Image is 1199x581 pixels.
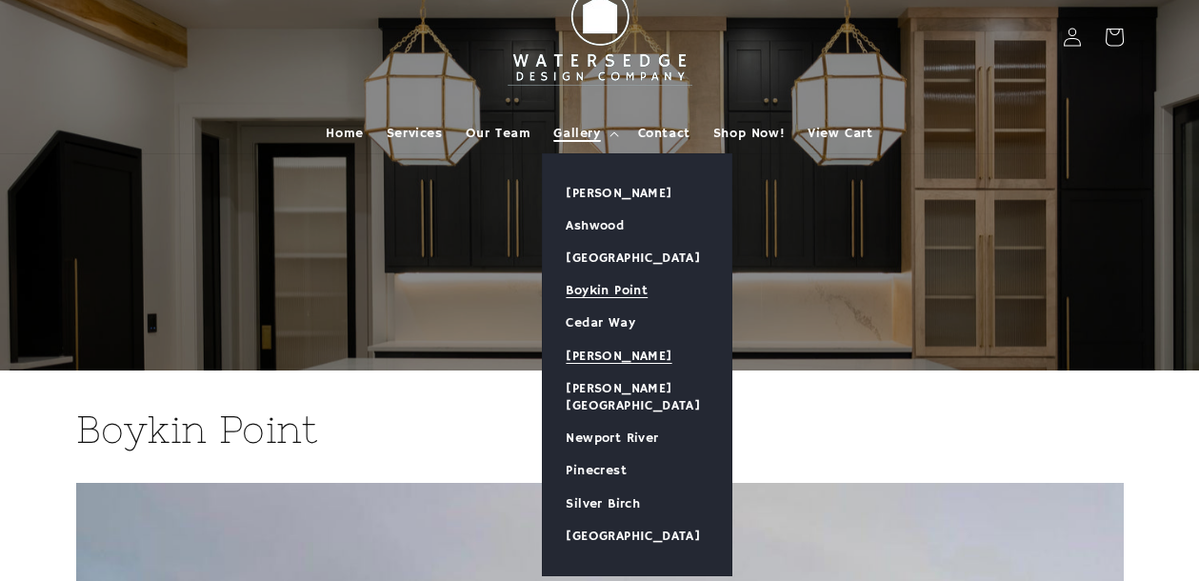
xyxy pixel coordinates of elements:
a: [GEOGRAPHIC_DATA] [543,242,731,274]
a: Boykin Point [543,274,731,307]
span: Home [326,125,363,142]
a: Ashwood [543,210,731,242]
h2: Boykin Point [76,405,1124,454]
span: Gallery [553,125,600,142]
span: Shop Now! [713,125,785,142]
a: Cedar Way [543,307,731,339]
a: Contact [627,113,702,153]
a: [GEOGRAPHIC_DATA] [543,520,731,552]
a: [PERSON_NAME][GEOGRAPHIC_DATA] [543,372,731,422]
a: View Cart [796,113,884,153]
a: Services [375,113,454,153]
span: Services [387,125,443,142]
a: [PERSON_NAME] [543,177,731,210]
a: Silver Birch [543,488,731,520]
a: Home [314,113,374,153]
span: Our Team [466,125,531,142]
a: Shop Now! [702,113,796,153]
span: Contact [638,125,690,142]
summary: Gallery [542,113,626,153]
span: View Cart [808,125,872,142]
a: Pinecrest [543,454,731,487]
a: Newport River [543,422,731,454]
a: [PERSON_NAME] [543,340,731,372]
a: Our Team [454,113,543,153]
